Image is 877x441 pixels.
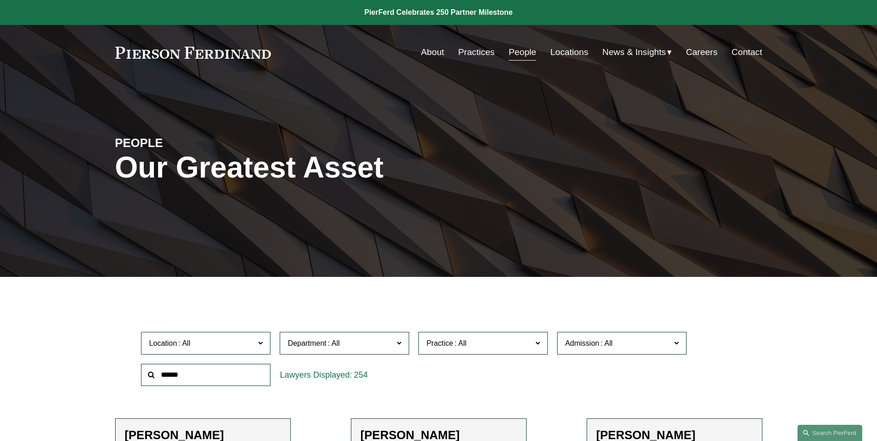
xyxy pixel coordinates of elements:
a: Contact [731,43,762,61]
h4: PEOPLE [115,135,277,150]
span: Location [149,339,177,347]
span: News & Insights [602,44,666,61]
a: People [509,43,536,61]
span: Admission [565,339,599,347]
h1: Our Greatest Asset [115,151,546,184]
a: Locations [550,43,588,61]
a: Search this site [797,425,862,441]
a: About [421,43,444,61]
a: folder dropdown [602,43,672,61]
span: Department [288,339,326,347]
span: Practice [426,339,453,347]
a: Careers [686,43,718,61]
a: Practices [458,43,495,61]
span: 254 [354,370,368,380]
